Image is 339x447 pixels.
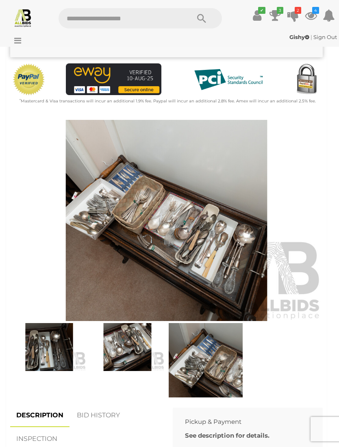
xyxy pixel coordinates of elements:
img: Allbids.com.au [13,8,33,27]
i: 3 [277,7,283,14]
a: DESCRIPTION [10,404,70,427]
a: 3 [269,8,281,23]
a: BID HISTORY [71,404,126,427]
a: 2 [287,8,299,23]
h2: Pickup & Payment [185,419,311,425]
img: eWAY Payment Gateway [66,63,161,95]
strong: Gishy [289,34,309,40]
img: Secured by Rapid SSL [290,63,323,96]
a: Gishy [289,34,311,40]
b: See description for details. [185,432,269,439]
button: Search [181,8,222,28]
a: 4 [305,8,317,23]
i: 4 [312,7,319,14]
img: Collection Vintage Silver Plate & Other Flatware Including Hardy Bros Fish Set for 11, Set Five A... [12,323,86,371]
img: Collection Vintage Silver Plate & Other Flatware Including Hardy Bros Fish Set for 11, Set Five A... [90,323,164,371]
a: ✔ [251,8,263,23]
img: Official PayPal Seal [12,63,46,96]
a: Sign Out [313,34,337,40]
i: ✔ [258,7,265,14]
span: | [311,34,312,40]
img: Collection Vintage Silver Plate & Other Flatware Including Hardy Bros Fish Set for 11, Set Five A... [10,120,323,321]
img: Collection Vintage Silver Plate & Other Flatware Including Hardy Bros Fish Set for 11, Set Five A... [169,323,243,397]
i: 2 [295,7,301,14]
small: Mastercard & Visa transactions will incur an additional 1.9% fee. Paypal will incur an additional... [20,98,316,104]
img: PCI DSS compliant [188,63,269,96]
